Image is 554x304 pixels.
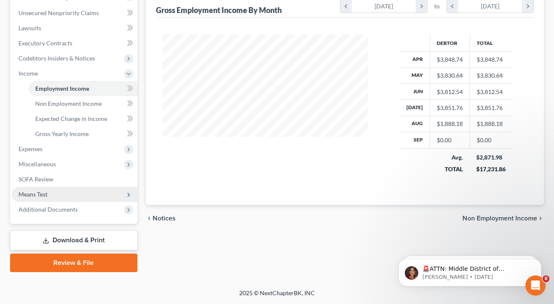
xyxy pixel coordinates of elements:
[437,55,463,64] div: $3,848.74
[37,289,517,304] div: 2025 © NextChapterBK, INC
[29,126,137,142] a: Gross Yearly Income
[153,215,176,222] span: Notices
[470,52,512,68] td: $3,848.74
[462,215,544,222] button: Non Employment Income chevron_right
[12,21,137,36] a: Lawsuits
[18,145,42,152] span: Expenses
[10,254,137,272] a: Review & File
[156,5,282,15] div: Gross Employment Income By Month
[18,70,38,77] span: Income
[400,52,430,68] th: Apr
[12,5,137,21] a: Unsecured Nonpriority Claims
[29,96,137,111] a: Non Employment Income
[400,100,430,116] th: [DATE]
[10,231,137,250] a: Download & Print
[386,241,554,300] iframe: Intercom notifications message
[437,88,463,96] div: $3,812.54
[470,68,512,84] td: $3,830.64
[12,36,137,51] a: Executory Contracts
[400,116,430,132] th: Aug
[400,84,430,100] th: Jun
[400,68,430,84] th: May
[437,136,463,144] div: $0.00
[470,100,512,116] td: $3,851.76
[12,172,137,187] a: SOFA Review
[35,130,89,137] span: Gross Yearly Income
[37,32,145,40] p: Message from Katie, sent 3w ago
[29,111,137,126] a: Expected Change in Income
[525,275,546,296] iframe: Intercom live chat
[470,132,512,148] td: $0.00
[476,165,506,173] div: $17,231.86
[35,100,102,107] span: Non Employment Income
[434,2,440,10] span: to
[18,39,72,47] span: Executory Contracts
[436,165,463,173] div: TOTAL
[37,24,142,98] span: 🚨ATTN: Middle District of [US_STATE] The court has added a new Credit Counseling Field that we ne...
[462,215,537,222] span: Non Employment Income
[437,71,463,80] div: $3,830.64
[437,120,463,128] div: $1,888.18
[470,34,512,51] th: Total
[18,24,41,31] span: Lawsuits
[18,160,56,168] span: Miscellaneous
[400,132,430,148] th: Sep
[18,9,99,16] span: Unsecured Nonpriority Claims
[436,153,463,162] div: Avg.
[35,85,89,92] span: Employment Income
[18,191,47,198] span: Means Test
[430,34,470,51] th: Debtor
[18,206,78,213] span: Additional Documents
[146,215,176,222] button: chevron_left Notices
[543,275,549,282] span: 8
[18,176,53,183] span: SOFA Review
[470,116,512,132] td: $1,888.18
[146,215,153,222] i: chevron_left
[35,115,107,122] span: Expected Change in Income
[29,81,137,96] a: Employment Income
[537,215,544,222] i: chevron_right
[18,55,95,62] span: Codebtors Insiders & Notices
[470,84,512,100] td: $3,812.54
[437,104,463,112] div: $3,851.76
[476,153,506,162] div: $2,871.98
